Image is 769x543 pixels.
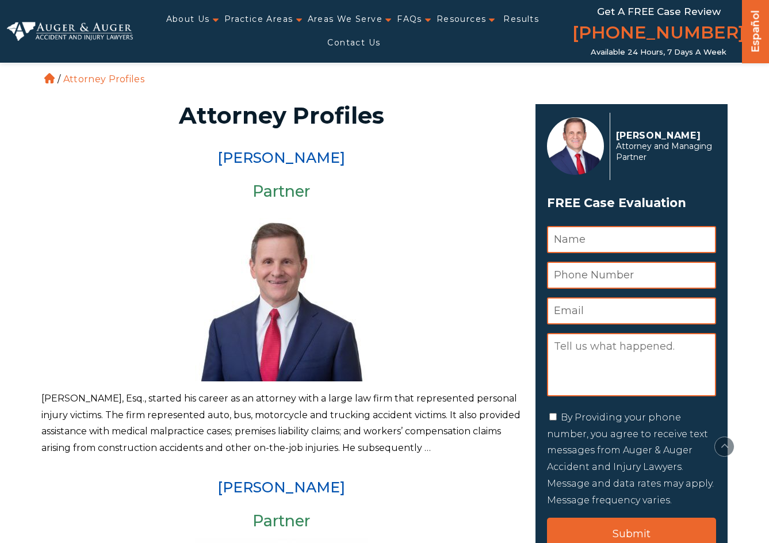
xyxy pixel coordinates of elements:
[195,209,368,381] img: Herbert Auger
[547,117,604,175] img: Herbert Auger
[41,513,522,530] h3: Partner
[437,7,487,31] a: Resources
[327,31,380,55] a: Contact Us
[308,7,383,31] a: Areas We Serve
[547,412,714,506] label: By Providing your phone number, you agree to receive text messages from Auger & Auger Accident an...
[41,391,522,457] p: [PERSON_NAME], Esq., started his career as an attorney with a large law firm that represented per...
[217,149,345,166] a: [PERSON_NAME]
[41,183,522,200] h3: Partner
[224,7,293,31] a: Practice Areas
[616,141,717,163] span: Attorney and Managing Partner
[547,226,716,253] input: Name
[616,130,717,141] p: [PERSON_NAME]
[397,7,422,31] a: FAQs
[44,73,55,83] a: Home
[503,7,539,31] a: Results
[591,48,726,57] span: Available 24 Hours, 7 Days a Week
[166,7,210,31] a: About Us
[48,104,515,127] h1: Attorney Profiles
[572,20,745,48] a: [PHONE_NUMBER]
[714,437,734,457] button: scroll to up
[547,262,716,289] input: Phone Number
[547,297,716,324] input: Email
[60,74,147,85] li: Attorney Profiles
[597,6,721,17] span: Get a FREE Case Review
[547,192,716,214] span: FREE Case Evaluation
[217,479,345,496] a: [PERSON_NAME]
[7,22,133,41] img: Auger & Auger Accident and Injury Lawyers Logo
